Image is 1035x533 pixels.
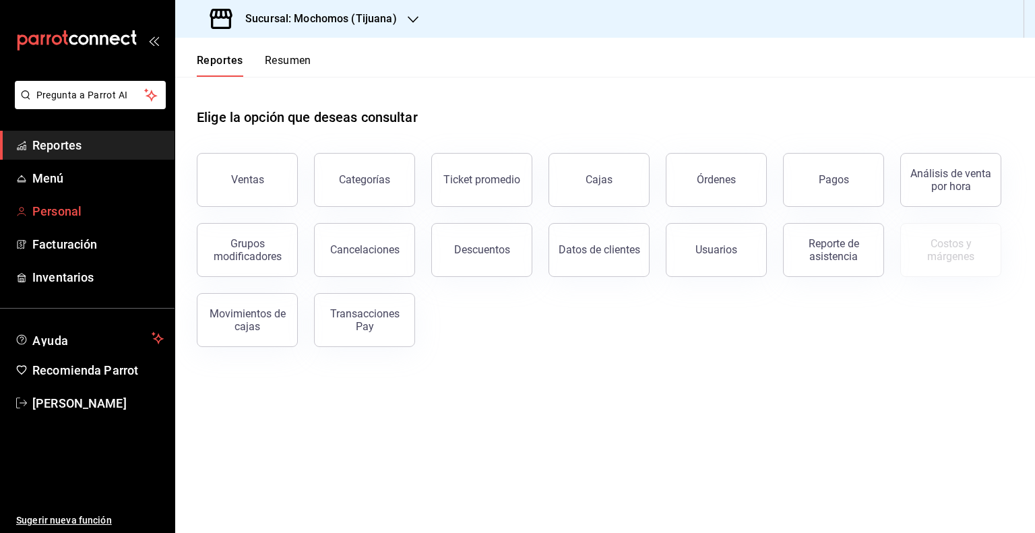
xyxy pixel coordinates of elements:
[900,153,1001,207] button: Análisis de venta por hora
[783,153,884,207] button: Pagos
[431,223,532,277] button: Descuentos
[323,307,406,333] div: Transacciones Pay
[431,153,532,207] button: Ticket promedio
[819,173,849,186] div: Pagos
[666,153,767,207] button: Órdenes
[454,243,510,256] div: Descuentos
[15,81,166,109] button: Pregunta a Parrot AI
[9,98,166,112] a: Pregunta a Parrot AI
[32,330,146,346] span: Ayuda
[32,136,164,154] span: Reportes
[548,153,650,207] button: Cajas
[32,361,164,379] span: Recomienda Parrot
[666,223,767,277] button: Usuarios
[206,307,289,333] div: Movimientos de cajas
[36,88,145,102] span: Pregunta a Parrot AI
[32,268,164,286] span: Inventarios
[339,173,390,186] div: Categorías
[32,394,164,412] span: [PERSON_NAME]
[330,243,400,256] div: Cancelaciones
[197,293,298,347] button: Movimientos de cajas
[548,223,650,277] button: Datos de clientes
[32,169,164,187] span: Menú
[231,173,264,186] div: Ventas
[197,54,243,77] button: Reportes
[909,167,993,193] div: Análisis de venta por hora
[697,173,736,186] div: Órdenes
[197,153,298,207] button: Ventas
[234,11,397,27] h3: Sucursal: Mochomos (Tijuana)
[314,223,415,277] button: Cancelaciones
[792,237,875,263] div: Reporte de asistencia
[443,173,520,186] div: Ticket promedio
[32,235,164,253] span: Facturación
[559,243,640,256] div: Datos de clientes
[197,223,298,277] button: Grupos modificadores
[314,153,415,207] button: Categorías
[16,513,164,528] span: Sugerir nueva función
[586,173,613,186] div: Cajas
[148,35,159,46] button: open_drawer_menu
[265,54,311,77] button: Resumen
[909,237,993,263] div: Costos y márgenes
[900,223,1001,277] button: Contrata inventarios para ver este reporte
[197,107,418,127] h1: Elige la opción que deseas consultar
[314,293,415,347] button: Transacciones Pay
[695,243,737,256] div: Usuarios
[783,223,884,277] button: Reporte de asistencia
[32,202,164,220] span: Personal
[197,54,311,77] div: navigation tabs
[206,237,289,263] div: Grupos modificadores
